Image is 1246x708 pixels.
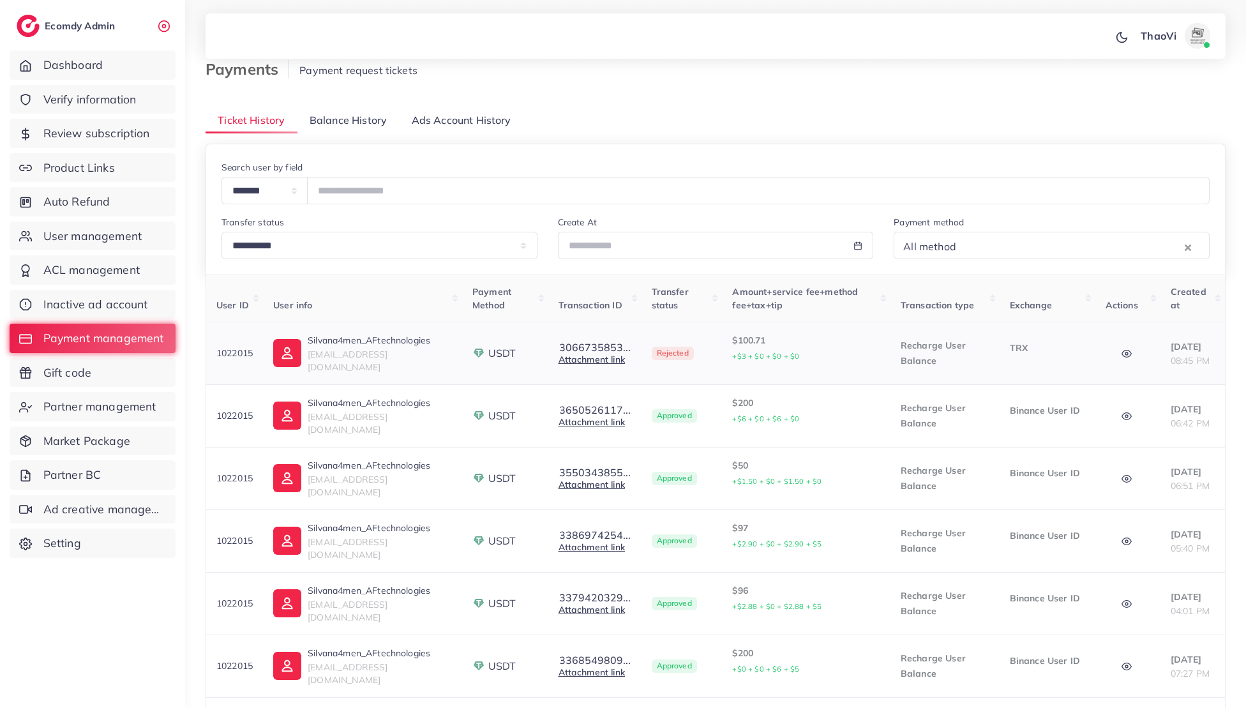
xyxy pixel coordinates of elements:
span: [EMAIL_ADDRESS][DOMAIN_NAME] [308,474,387,498]
span: Actions [1106,299,1138,311]
p: 1022015 [216,596,253,611]
img: payment [472,659,485,672]
span: USDT [488,471,516,486]
span: Transaction ID [559,299,622,311]
p: Silvana4men_AFtechnologies [308,583,452,598]
span: USDT [488,346,516,361]
a: Market Package [10,426,176,456]
a: Attachment link [559,667,625,678]
button: 3650526117... [559,404,631,416]
span: [EMAIL_ADDRESS][DOMAIN_NAME] [308,536,387,561]
p: Recharge User Balance [901,651,989,681]
a: Product Links [10,153,176,183]
span: User management [43,228,142,245]
span: Transaction type [901,299,975,311]
span: Approved [652,534,697,548]
a: Attachment link [559,479,625,490]
a: Partner management [10,392,176,421]
img: ic-user-info.36bf1079.svg [273,527,301,555]
p: [DATE] [1171,589,1215,605]
span: 08:45 PM [1171,355,1210,366]
p: Binance User ID [1010,528,1085,543]
span: Auto Refund [43,193,110,210]
h3: Payments [206,60,289,79]
p: Silvana4men_AFtechnologies [308,520,452,536]
span: Approved [652,409,697,423]
span: Ticket History [218,113,285,128]
small: +$6 + $0 + $6 + $0 [732,414,799,423]
p: Recharge User Balance [901,400,989,431]
p: 1022015 [216,658,253,674]
p: $200 [732,645,880,677]
a: Review subscription [10,119,176,148]
span: Approved [652,597,697,611]
span: [EMAIL_ADDRESS][DOMAIN_NAME] [308,411,387,435]
span: 07:27 PM [1171,668,1210,679]
p: 1022015 [216,471,253,486]
label: Payment method [894,216,964,229]
span: Dashboard [43,57,103,73]
span: Payment management [43,330,164,347]
span: Partner BC [43,467,101,483]
p: 1022015 [216,408,253,423]
p: [DATE] [1171,464,1215,479]
span: Exchange [1010,299,1052,311]
a: Verify information [10,85,176,114]
p: Recharge User Balance [901,588,989,619]
span: Ads Account History [412,113,511,128]
p: $50 [732,458,880,489]
button: 3386974254... [559,529,631,541]
a: User management [10,222,176,251]
p: Binance User ID [1010,465,1085,481]
p: Silvana4men_AFtechnologies [308,333,452,348]
input: Search for option [960,237,1182,257]
a: Gift code [10,358,176,388]
span: 06:51 PM [1171,480,1210,492]
span: [EMAIL_ADDRESS][DOMAIN_NAME] [308,349,387,373]
p: [DATE] [1171,527,1215,542]
span: Inactive ad account [43,296,148,313]
span: Balance History [310,113,387,128]
img: ic-user-info.36bf1079.svg [273,402,301,430]
img: avatar [1185,23,1210,49]
p: Silvana4men_AFtechnologies [308,645,452,661]
span: Rejected [652,347,694,361]
img: ic-user-info.36bf1079.svg [273,464,301,492]
p: $200 [732,395,880,426]
label: Search user by field [221,161,303,174]
p: 1022015 [216,533,253,548]
span: User ID [216,299,249,311]
a: Inactive ad account [10,290,176,319]
p: [DATE] [1171,402,1215,417]
img: payment [472,347,485,359]
span: User info [273,299,312,311]
p: $97 [732,520,880,552]
img: payment [472,409,485,422]
img: payment [472,534,485,547]
span: 04:01 PM [1171,605,1210,617]
a: Setting [10,529,176,558]
span: Payment request tickets [299,64,417,77]
span: Created at [1171,286,1206,310]
a: Auto Refund [10,187,176,216]
p: Silvana4men_AFtechnologies [308,395,452,410]
a: Attachment link [559,416,625,428]
span: Verify information [43,91,137,108]
div: Search for option [894,232,1210,259]
p: Recharge User Balance [901,525,989,556]
a: Dashboard [10,50,176,80]
p: ThaoVi [1141,28,1176,43]
img: logo [17,15,40,37]
img: payment [472,472,485,485]
a: ThaoViavatar [1134,23,1215,49]
a: Attachment link [559,541,625,553]
span: USDT [488,409,516,423]
span: Transfer status [652,286,689,310]
span: Payment Method [472,286,511,310]
button: Clear Selected [1185,239,1191,254]
span: ACL management [43,262,140,278]
a: Ad creative management [10,495,176,524]
span: 05:40 PM [1171,543,1210,554]
span: Amount+service fee+method fee+tax+tip [732,286,858,310]
span: Approved [652,659,697,674]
